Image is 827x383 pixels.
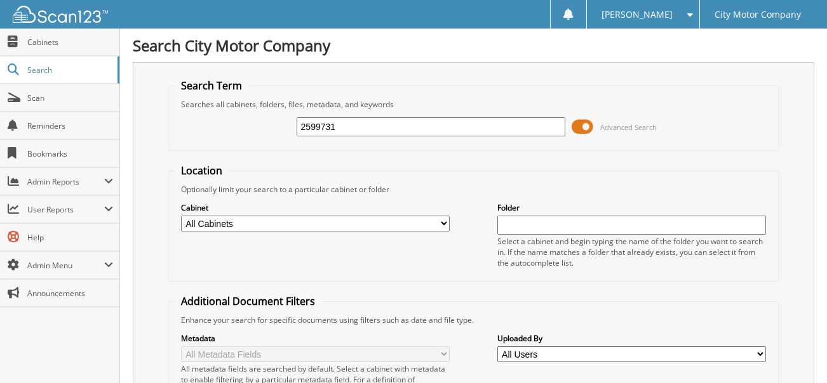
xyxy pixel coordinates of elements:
[175,294,321,308] legend: Additional Document Filters
[175,164,229,178] legend: Location
[497,333,767,344] label: Uploaded By
[27,120,113,131] span: Reminders
[27,232,113,243] span: Help
[175,79,248,93] legend: Search Term
[27,204,104,215] span: User Reports
[27,176,104,187] span: Admin Reports
[175,184,773,195] div: Optionally limit your search to a particular cabinet or folder
[175,99,773,110] div: Searches all cabinets, folders, files, metadata, and keywords
[600,122,657,132] span: Advanced Search
[763,322,827,383] iframe: Chat Widget
[27,288,113,299] span: Announcements
[715,11,801,18] span: City Motor Company
[27,148,113,159] span: Bookmarks
[133,35,814,56] h1: Search City Motor Company
[497,236,767,268] div: Select a cabinet and begin typing the name of the folder you want to search in. If the name match...
[27,260,104,271] span: Admin Menu
[27,37,113,48] span: Cabinets
[27,65,111,75] span: Search
[497,202,767,213] label: Folder
[181,202,450,213] label: Cabinet
[181,333,450,344] label: Metadata
[13,6,108,23] img: scan123-logo-white.svg
[27,93,113,103] span: Scan
[175,315,773,325] div: Enhance your search for specific documents using filters such as date and file type.
[602,11,673,18] span: [PERSON_NAME]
